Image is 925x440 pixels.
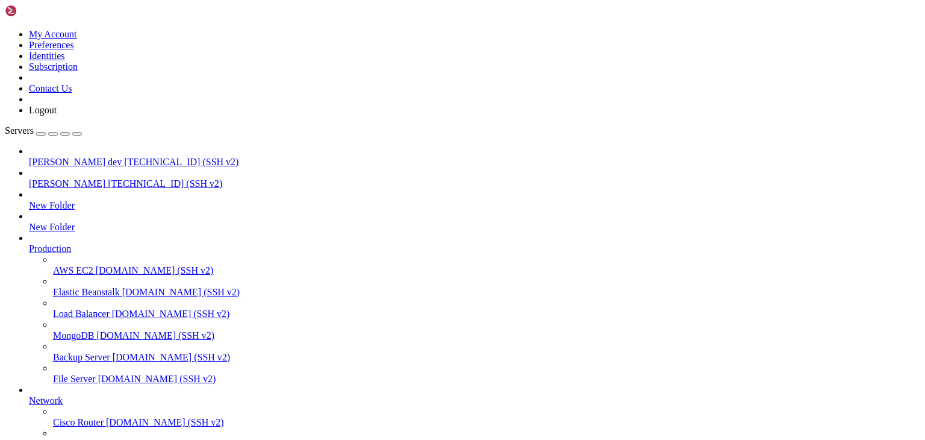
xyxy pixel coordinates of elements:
[53,309,920,319] a: Load Balancer [DOMAIN_NAME] (SSH v2)
[53,341,920,363] li: Backup Server [DOMAIN_NAME] (SSH v2)
[53,265,93,275] span: AWS EC2
[53,417,920,428] a: Cisco Router [DOMAIN_NAME] (SSH v2)
[53,330,920,341] a: MongoDB [DOMAIN_NAME] (SSH v2)
[29,222,75,232] span: New Folder
[29,40,74,50] a: Preferences
[106,417,224,427] span: [DOMAIN_NAME] (SSH v2)
[53,276,920,298] li: Elastic Beanstalk [DOMAIN_NAME] (SSH v2)
[5,125,82,136] a: Servers
[124,157,238,167] span: [TECHNICAL_ID] (SSH v2)
[53,417,104,427] span: Cisco Router
[113,352,231,362] span: [DOMAIN_NAME] (SSH v2)
[29,200,920,211] a: New Folder
[108,178,222,189] span: [TECHNICAL_ID] (SSH v2)
[53,352,920,363] a: Backup Server [DOMAIN_NAME] (SSH v2)
[53,319,920,341] li: MongoDB [DOMAIN_NAME] (SSH v2)
[53,363,920,385] li: File Server [DOMAIN_NAME] (SSH v2)
[53,374,920,385] a: File Server [DOMAIN_NAME] (SSH v2)
[29,395,63,406] span: Network
[96,265,214,275] span: [DOMAIN_NAME] (SSH v2)
[29,168,920,189] li: [PERSON_NAME] [TECHNICAL_ID] (SSH v2)
[29,200,75,210] span: New Folder
[112,309,230,319] span: [DOMAIN_NAME] (SSH v2)
[53,287,920,298] a: Elastic Beanstalk [DOMAIN_NAME] (SSH v2)
[29,83,72,93] a: Contact Us
[122,287,240,297] span: [DOMAIN_NAME] (SSH v2)
[29,61,78,72] a: Subscription
[5,125,34,136] span: Servers
[53,374,96,384] span: File Server
[53,330,94,341] span: MongoDB
[29,105,57,115] a: Logout
[29,189,920,211] li: New Folder
[53,352,110,362] span: Backup Server
[29,29,77,39] a: My Account
[96,330,214,341] span: [DOMAIN_NAME] (SSH v2)
[98,374,216,384] span: [DOMAIN_NAME] (SSH v2)
[5,5,74,17] img: Shellngn
[29,157,920,168] a: [PERSON_NAME] dev [TECHNICAL_ID] (SSH v2)
[53,406,920,428] li: Cisco Router [DOMAIN_NAME] (SSH v2)
[29,146,920,168] li: [PERSON_NAME] dev [TECHNICAL_ID] (SSH v2)
[53,298,920,319] li: Load Balancer [DOMAIN_NAME] (SSH v2)
[29,51,65,61] a: Identities
[29,244,920,254] a: Production
[29,244,71,254] span: Production
[29,395,920,406] a: Network
[53,254,920,276] li: AWS EC2 [DOMAIN_NAME] (SSH v2)
[29,178,105,189] span: [PERSON_NAME]
[29,157,122,167] span: [PERSON_NAME] dev
[53,265,920,276] a: AWS EC2 [DOMAIN_NAME] (SSH v2)
[29,178,920,189] a: [PERSON_NAME] [TECHNICAL_ID] (SSH v2)
[29,222,920,233] a: New Folder
[29,233,920,385] li: Production
[53,309,110,319] span: Load Balancer
[29,211,920,233] li: New Folder
[53,287,120,297] span: Elastic Beanstalk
